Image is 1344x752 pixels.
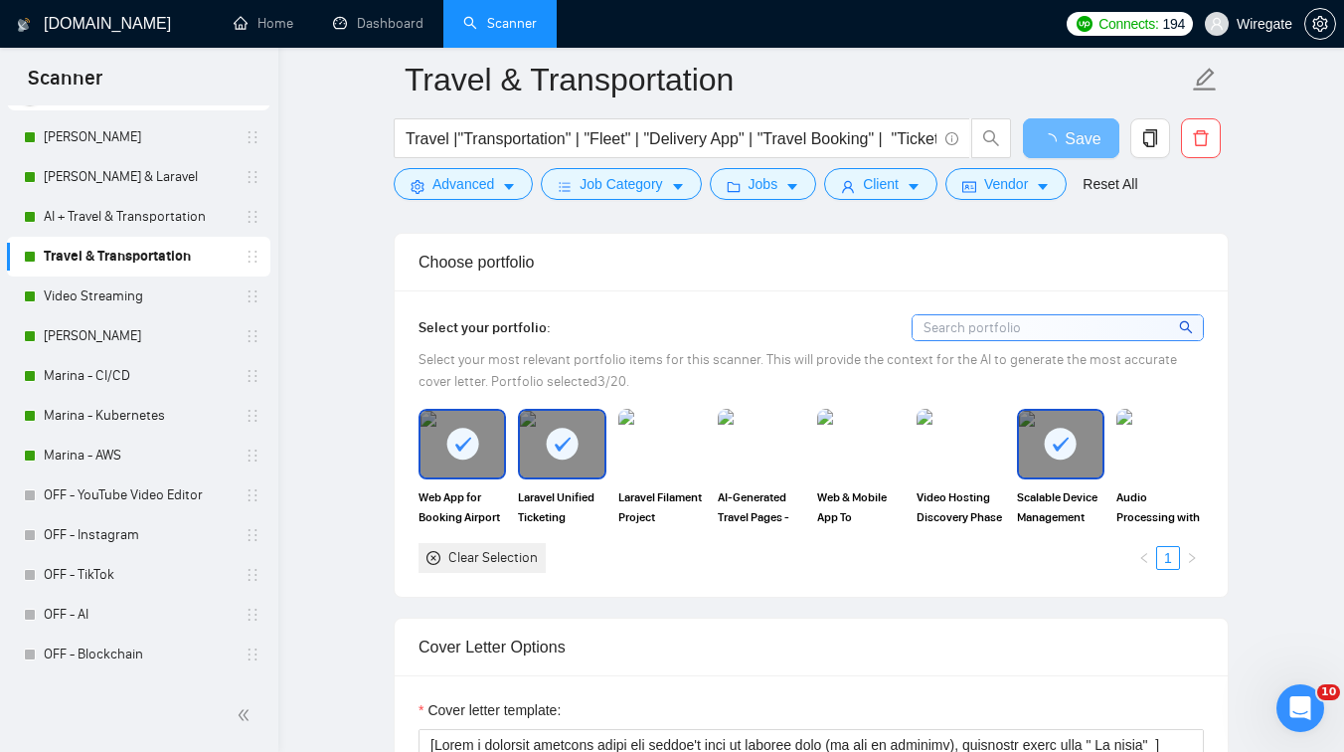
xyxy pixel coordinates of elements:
img: portfolio thumbnail image [817,409,905,478]
span: Scalable Device Management Platform [1017,487,1104,527]
span: setting [411,179,424,194]
span: Select your most relevant portfolio items for this scanner. This will provide the context for the... [419,351,1177,390]
button: idcardVendorcaret-down [945,168,1067,200]
input: Search portfolio [913,315,1203,340]
span: 194 [1163,13,1185,35]
span: Web & Mobile App To [GEOGRAPHIC_DATA] Taxi Drivers [817,487,905,527]
span: Video Hosting Discovery Phase [917,487,1004,527]
span: user [841,179,855,194]
span: caret-down [502,179,516,194]
a: Marina - AWS [44,436,233,475]
a: homeHome [234,15,293,32]
img: upwork-logo.png [1077,16,1092,32]
a: [PERSON_NAME] [44,117,233,157]
span: Job Category [580,173,662,195]
li: Next Page [1180,546,1204,570]
span: caret-down [907,179,921,194]
label: Cover letter template: [419,699,561,721]
a: Travel & Transportation [44,237,233,277]
a: [PERSON_NAME] [44,316,233,356]
li: 1 [1156,546,1180,570]
a: OFF - Blockchain [44,635,233,674]
a: Marina - CI/CD [44,356,233,396]
button: copy [1130,118,1170,158]
span: info-circle [945,132,958,145]
span: edit [1192,67,1218,93]
span: right [1186,552,1198,564]
span: holder [245,249,260,265]
span: Client [863,173,899,195]
span: Scanner [12,64,118,105]
a: OFF - AI [44,595,233,635]
span: holder [245,448,260,464]
button: right [1180,546,1204,570]
span: holder [245,288,260,304]
img: portfolio thumbnail image [917,409,1004,478]
span: copy [1131,129,1169,147]
span: user [1210,17,1224,31]
input: Scanner name... [405,55,1188,104]
span: holder [245,567,260,583]
span: holder [245,129,260,145]
li: Previous Page [1132,546,1156,570]
iframe: Intercom live chat [1276,684,1324,732]
span: caret-down [671,179,685,194]
span: Laravel Filament Project [618,487,706,527]
a: OFF - Mobile - Mobile [44,674,233,714]
a: [PERSON_NAME] & Laravel [44,157,233,197]
span: Save [1065,126,1100,151]
button: settingAdvancedcaret-down [394,168,533,200]
span: Advanced [432,173,494,195]
img: portfolio thumbnail image [718,409,805,478]
span: folder [727,179,741,194]
span: holder [245,607,260,623]
span: Web App for Booking Airport Transfers [419,487,506,527]
span: search [972,129,1010,147]
span: caret-down [1036,179,1050,194]
span: Laravel Unified Ticketing Platform [518,487,605,527]
div: Choose portfolio [419,234,1204,290]
a: OFF - Instagram [44,515,233,555]
a: AI + Travel & Transportation [44,197,233,237]
span: holder [245,169,260,185]
a: OFF - TikTok [44,555,233,595]
button: delete [1181,118,1221,158]
span: idcard [962,179,976,194]
input: Search Freelance Jobs... [406,126,936,151]
span: holder [245,368,260,384]
a: searchScanner [463,15,537,32]
span: holder [245,328,260,344]
span: close-circle [426,551,440,565]
span: setting [1305,16,1335,32]
span: double-left [237,705,256,725]
button: search [971,118,1011,158]
span: delete [1182,129,1220,147]
span: Select your portfolio: [419,319,551,336]
a: OFF - YouTube Video Editor [44,475,233,515]
div: Cover Letter Options [419,619,1204,675]
span: loading [1041,133,1065,149]
a: 1 [1157,547,1179,569]
img: portfolio thumbnail image [1116,409,1204,478]
span: left [1138,552,1150,564]
a: Reset All [1083,173,1137,195]
button: Save [1023,118,1119,158]
button: barsJob Categorycaret-down [541,168,701,200]
img: portfolio thumbnail image [618,409,706,478]
span: Audio Processing with [URL] [1116,487,1204,527]
span: search [1179,316,1196,338]
img: logo [17,9,31,41]
span: AI-Generated Travel Pages - Automated, Scalable, and SEO-Optimized [718,487,805,527]
span: holder [245,209,260,225]
span: Vendor [984,173,1028,195]
div: Clear Selection [448,547,538,569]
span: holder [245,408,260,424]
a: Video Streaming [44,277,233,316]
span: Connects: [1098,13,1158,35]
a: setting [1304,16,1336,32]
button: setting [1304,8,1336,40]
button: left [1132,546,1156,570]
button: folderJobscaret-down [710,168,817,200]
span: holder [245,527,260,543]
span: holder [245,487,260,503]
